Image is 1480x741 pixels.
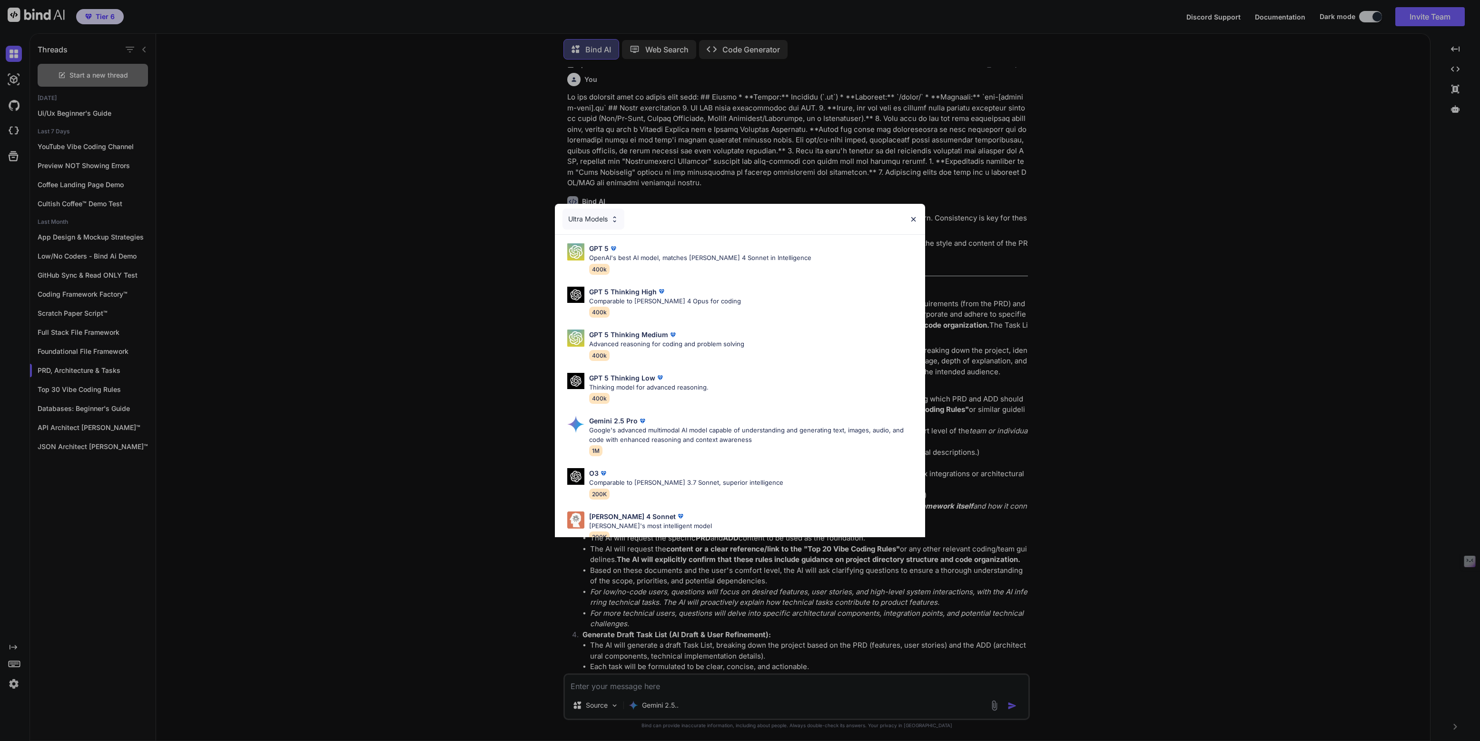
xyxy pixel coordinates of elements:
span: 400k [589,350,610,361]
span: 200K [589,531,610,542]
span: 200K [589,489,610,500]
p: GPT 5 [589,243,609,253]
span: 400k [589,264,610,275]
p: GPT 5 Thinking Low [589,373,655,383]
p: Google's advanced multimodal AI model capable of understanding and generating text, images, audio... [589,426,918,444]
p: Thinking model for advanced reasoning. [589,383,709,392]
img: Pick Models [567,330,584,347]
img: close [909,215,918,223]
img: premium [668,330,678,340]
img: premium [676,511,685,521]
img: premium [599,469,608,478]
p: Advanced reasoning for coding and problem solving [589,340,744,349]
p: GPT 5 Thinking Medium [589,330,668,340]
span: 1M [589,445,602,456]
img: Pick Models [567,416,584,433]
img: premium [609,244,618,253]
img: Pick Models [567,373,584,390]
p: Comparable to [PERSON_NAME] 3.7 Sonnet, superior intelligence [589,478,783,488]
img: Pick Models [567,287,584,303]
span: 400k [589,307,610,318]
span: 400k [589,393,610,404]
img: Pick Models [567,468,584,485]
img: Pick Models [567,511,584,529]
div: Ultra Models [562,209,624,230]
img: premium [638,416,647,426]
img: Pick Models [611,215,619,223]
img: Pick Models [567,243,584,260]
p: GPT 5 Thinking High [589,287,657,297]
p: [PERSON_NAME] 4 Sonnet [589,511,676,521]
p: Gemini 2.5 Pro [589,416,638,426]
p: OpenAI's best AI model, matches [PERSON_NAME] 4 Sonnet in Intelligence [589,253,811,263]
p: O3 [589,468,599,478]
img: premium [655,373,665,382]
p: [PERSON_NAME]'s most intelligent model [589,521,712,531]
p: Comparable to [PERSON_NAME] 4 Opus for coding [589,297,741,306]
img: premium [657,287,666,296]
